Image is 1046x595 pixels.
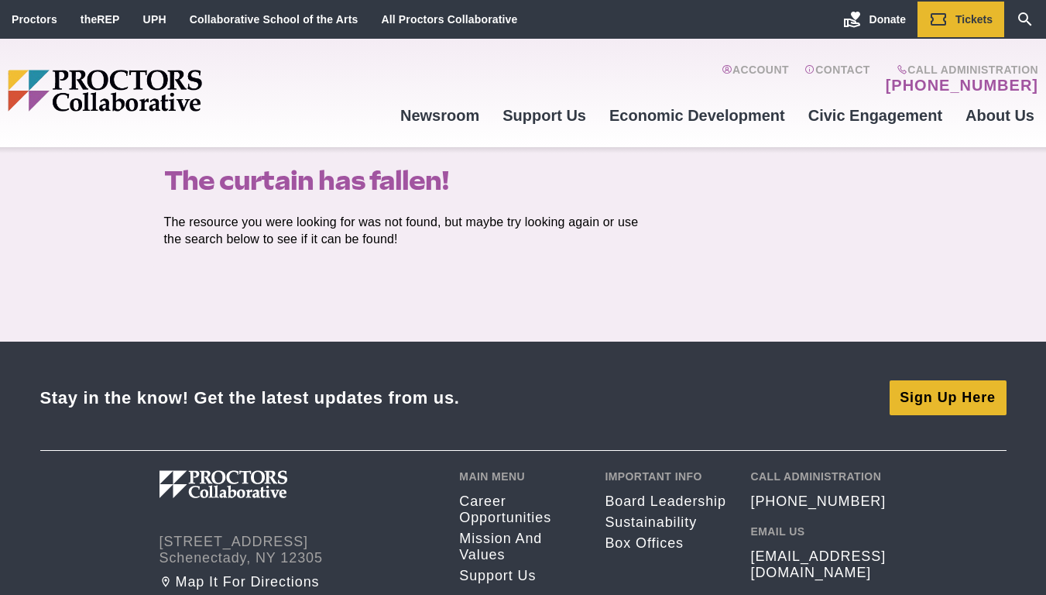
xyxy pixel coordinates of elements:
[832,2,917,37] a: Donate
[605,535,727,552] a: Box Offices
[890,380,1007,414] a: Sign Up Here
[605,494,727,510] a: Board Leadership
[81,13,120,26] a: theREP
[917,2,1004,37] a: Tickets
[164,214,655,248] p: The resource you were looking for was not found, but maybe try looking again or use the search be...
[797,95,954,136] a: Civic Engagement
[159,470,369,498] img: Proctors logo
[164,166,655,195] h1: The curtain has fallen!
[381,13,517,26] a: All Proctors Collaborative
[40,387,460,408] div: Stay in the know! Get the latest updates from us.
[886,76,1038,95] a: [PHONE_NUMBER]
[722,64,789,95] a: Account
[955,13,993,26] span: Tickets
[804,64,870,95] a: Contact
[598,95,797,136] a: Economic Development
[605,470,727,483] h2: Important Info
[8,70,321,112] img: Proctors logo
[459,494,581,526] a: Career opportunities
[750,525,887,538] h2: Email Us
[459,568,581,584] a: Support Us
[459,531,581,563] a: Mission and Values
[750,549,887,581] a: [EMAIL_ADDRESS][DOMAIN_NAME]
[459,470,581,483] h2: Main Menu
[954,95,1046,136] a: About Us
[605,514,727,531] a: Sustainability
[190,13,358,26] a: Collaborative School of the Arts
[159,574,437,590] a: Map it for directions
[159,534,437,566] address: [STREET_ADDRESS] Schenectady, NY 12305
[750,470,887,483] h2: Call Administration
[881,64,1038,76] span: Call Administration
[869,13,906,26] span: Donate
[12,13,57,26] a: Proctors
[143,13,166,26] a: UPH
[1004,2,1046,37] a: Search
[389,95,491,136] a: Newsroom
[491,95,598,136] a: Support Us
[750,494,886,510] a: [PHONE_NUMBER]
